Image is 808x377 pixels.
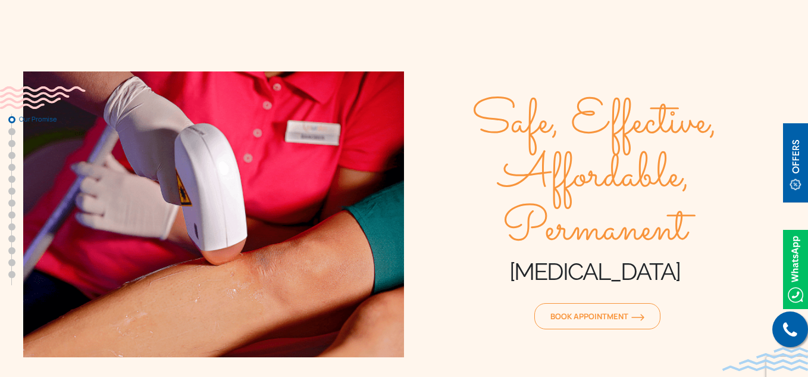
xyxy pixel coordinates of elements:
[783,230,808,309] img: Whatsappicon
[19,116,79,123] span: Our Promise
[8,116,15,123] a: Our Promise
[722,347,808,371] img: bluewave
[631,314,644,321] img: orange-arrow
[550,311,644,322] span: Book Appointment
[783,123,808,202] img: offerBt
[534,303,660,329] a: Book Appointmentorange-arrow
[404,96,785,257] span: Safe, Effective, Affordable, Permanent
[404,257,785,286] h1: [MEDICAL_DATA]
[783,262,808,275] a: Whatsappicon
